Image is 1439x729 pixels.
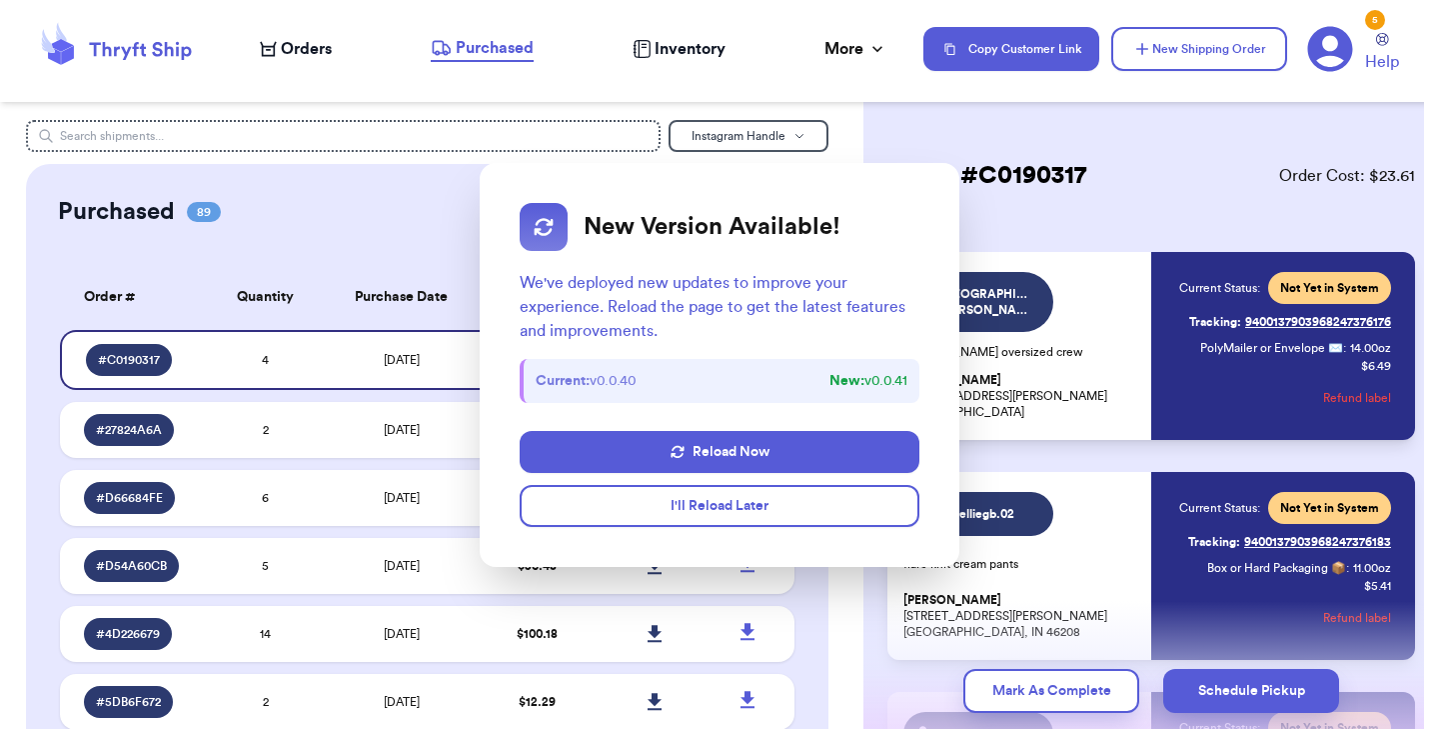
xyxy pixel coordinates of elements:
p: We've deployed new updates to improve your experience. Reload the page to get the latest features... [520,271,919,343]
button: I'll Reload Later [520,485,919,527]
button: Reload Now [520,431,919,473]
strong: New: [829,374,864,388]
span: v 0.0.41 [829,371,907,391]
h2: New Version Available! [584,212,840,242]
span: v 0.0.40 [536,371,637,391]
strong: Current: [536,374,590,388]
